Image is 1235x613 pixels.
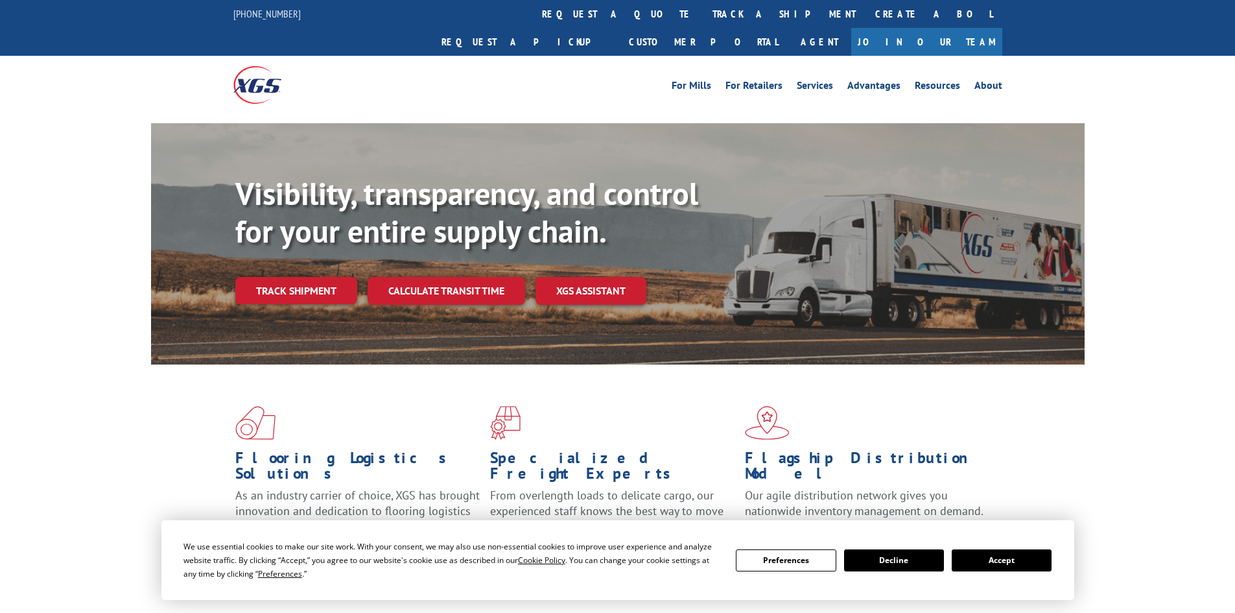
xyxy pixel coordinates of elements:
div: Cookie Consent Prompt [161,520,1074,600]
span: As an industry carrier of choice, XGS has brought innovation and dedication to flooring logistics... [235,488,480,534]
h1: Specialized Freight Experts [490,450,735,488]
a: For Mills [672,80,711,95]
a: Advantages [847,80,900,95]
span: Preferences [258,568,302,579]
button: Preferences [736,549,836,571]
a: Join Our Team [851,28,1002,56]
span: Our agile distribution network gives you nationwide inventory management on demand. [745,488,983,518]
img: xgs-icon-total-supply-chain-intelligence-red [235,406,276,440]
a: Resources [915,80,960,95]
a: Agent [788,28,851,56]
a: For Retailers [725,80,782,95]
a: Customer Portal [619,28,788,56]
a: [PHONE_NUMBER] [233,7,301,20]
h1: Flagship Distribution Model [745,450,990,488]
a: XGS ASSISTANT [535,277,646,305]
p: From overlength loads to delicate cargo, our experienced staff knows the best way to move your fr... [490,488,735,546]
a: Calculate transit time [368,277,525,305]
div: We use essential cookies to make our site work. With your consent, we may also use non-essential ... [183,540,720,581]
img: xgs-icon-focused-on-flooring-red [490,406,521,440]
a: Services [797,80,833,95]
button: Decline [844,549,944,571]
b: Visibility, transparency, and control for your entire supply chain. [235,173,698,251]
h1: Flooring Logistics Solutions [235,450,480,488]
img: xgs-icon-flagship-distribution-model-red [745,406,790,440]
a: Request a pickup [432,28,619,56]
a: About [974,80,1002,95]
a: Track shipment [235,277,357,304]
button: Accept [952,549,1052,571]
span: Cookie Policy [518,555,565,566]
